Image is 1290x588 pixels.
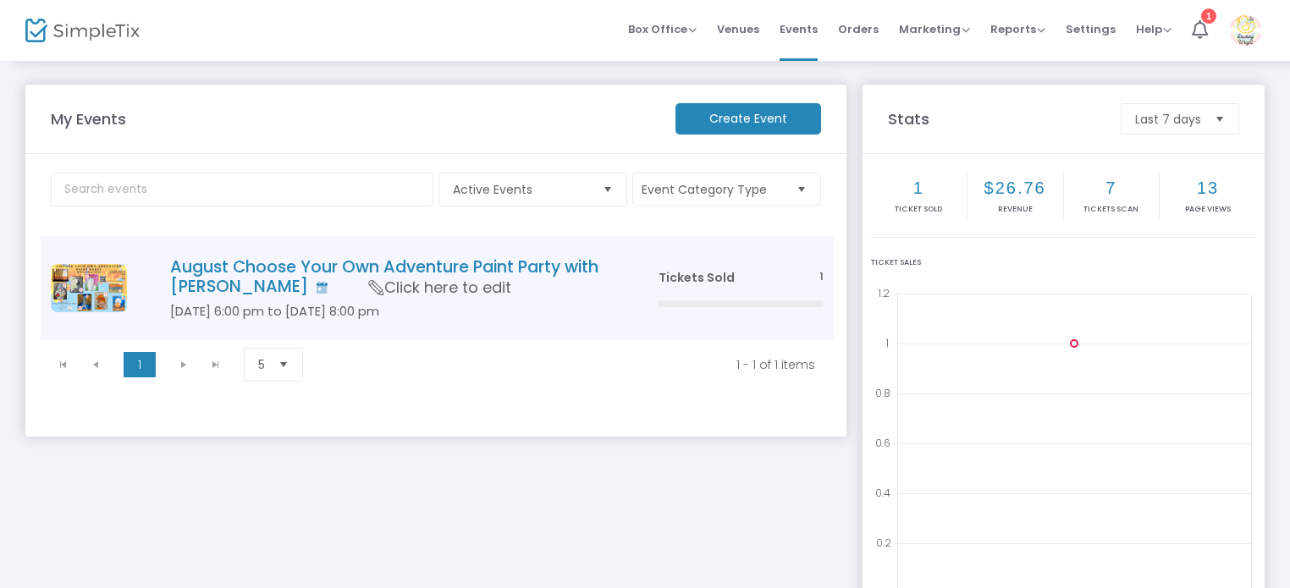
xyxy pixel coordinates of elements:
[1066,178,1158,198] h2: 7
[51,173,433,206] input: Search events
[875,386,890,400] text: 0.8
[873,204,965,216] p: Ticket sold
[334,356,815,373] kendo-pager-info: 1 - 1 of 1 items
[1208,104,1232,134] button: Select
[1201,8,1216,24] div: 1
[899,21,970,37] span: Marketing
[969,178,1061,198] h2: $26.76
[258,356,265,373] span: 5
[453,181,589,198] span: Active Events
[873,178,965,198] h2: 1
[596,173,620,206] button: Select
[42,107,667,130] m-panel-title: My Events
[969,204,1061,216] p: Revenue
[272,349,295,381] button: Select
[838,8,879,51] span: Orders
[41,236,834,340] div: Data table
[819,269,824,285] span: 1
[170,257,608,297] h4: August Choose Your Own Adventure Paint Party with [PERSON_NAME]
[990,21,1045,37] span: Reports
[878,286,890,300] text: 1.2
[717,8,759,51] span: Venues
[871,257,1256,269] div: Ticket Sales
[876,536,891,550] text: 0.2
[780,8,818,51] span: Events
[675,103,821,135] m-button: Create Event
[628,21,697,37] span: Box Office
[1135,111,1201,128] span: Last 7 days
[879,107,1112,130] m-panel-title: Stats
[170,304,608,319] h5: [DATE] 6:00 pm to [DATE] 8:00 pm
[875,486,890,500] text: 0.4
[124,352,156,377] span: Page 1
[1136,21,1171,37] span: Help
[1066,8,1116,51] span: Settings
[1066,204,1158,216] p: Tickets Scan
[51,264,127,312] img: AugustPaintingClass.png
[369,278,511,299] span: Click here to edit
[632,173,821,206] button: Event Category Type
[1161,178,1254,198] h2: 13
[875,436,890,450] text: 0.6
[1161,204,1254,216] p: Page Views
[885,336,889,350] text: 1
[659,269,735,286] span: Tickets Sold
